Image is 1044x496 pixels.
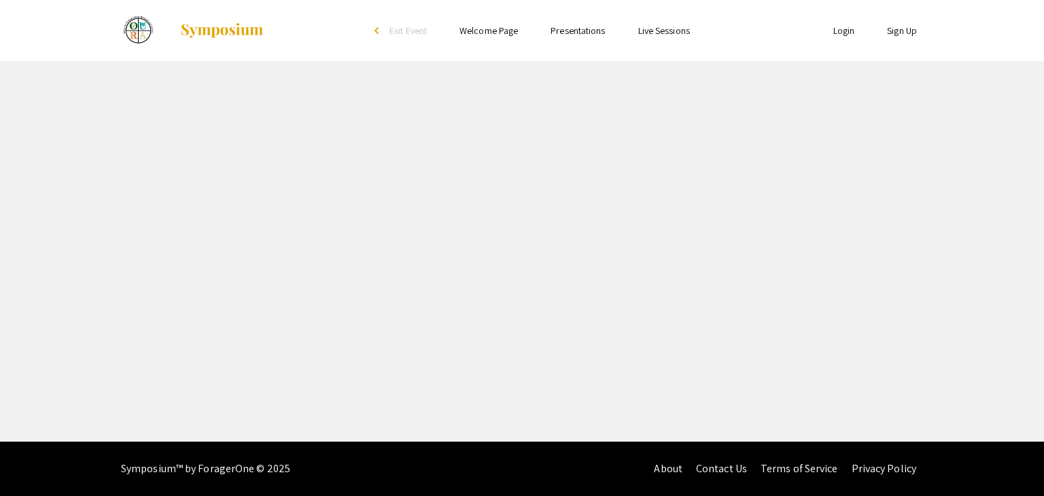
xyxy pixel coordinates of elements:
[121,442,290,496] div: Symposium™ by ForagerOne © 2025
[375,26,383,35] div: arrow_back_ios
[179,22,264,39] img: Symposium by ForagerOne
[111,14,264,48] a: Celebrate Undergraduate Research and Creativity (CURC) Showcase
[389,24,427,37] span: Exit Event
[551,24,605,37] a: Presentations
[111,14,166,48] img: Celebrate Undergraduate Research and Creativity (CURC) Showcase
[638,24,690,37] a: Live Sessions
[654,461,682,476] a: About
[761,461,838,476] a: Terms of Service
[833,24,855,37] a: Login
[459,24,518,37] a: Welcome Page
[696,461,747,476] a: Contact Us
[887,24,917,37] a: Sign Up
[852,461,916,476] a: Privacy Policy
